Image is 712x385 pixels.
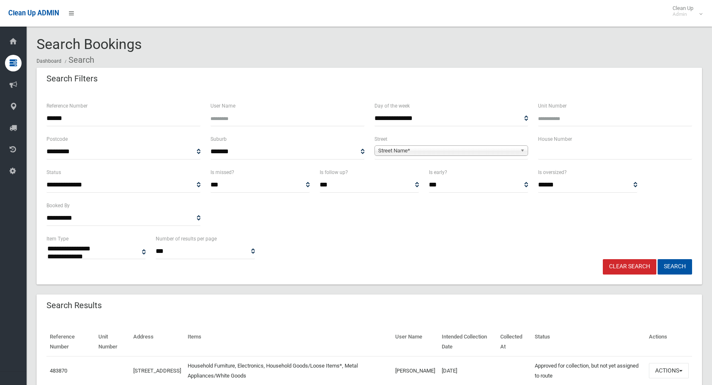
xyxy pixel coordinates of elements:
[538,168,567,177] label: Is oversized?
[37,71,108,87] header: Search Filters
[392,356,438,385] td: [PERSON_NAME]
[210,135,227,144] label: Suburb
[95,328,130,356] th: Unit Number
[658,259,692,275] button: Search
[210,101,235,110] label: User Name
[63,52,94,68] li: Search
[130,328,184,356] th: Address
[156,234,217,243] label: Number of results per page
[210,168,234,177] label: Is missed?
[320,168,348,177] label: Is follow up?
[497,328,531,356] th: Collected At
[438,356,497,385] td: [DATE]
[8,9,59,17] span: Clean Up ADMIN
[378,146,517,156] span: Street Name*
[184,328,392,356] th: Items
[646,328,692,356] th: Actions
[50,368,67,374] a: 483870
[37,297,112,314] header: Search Results
[46,201,70,210] label: Booked By
[46,101,88,110] label: Reference Number
[37,36,142,52] span: Search Bookings
[46,135,68,144] label: Postcode
[374,101,410,110] label: Day of the week
[673,11,693,17] small: Admin
[392,328,438,356] th: User Name
[538,101,567,110] label: Unit Number
[133,368,181,374] a: [STREET_ADDRESS]
[649,363,689,378] button: Actions
[46,328,95,356] th: Reference Number
[531,328,646,356] th: Status
[46,168,61,177] label: Status
[37,58,61,64] a: Dashboard
[531,356,646,385] td: Approved for collection, but not yet assigned to route
[184,356,392,385] td: Household Furniture, Electronics, Household Goods/Loose Items*, Metal Appliances/White Goods
[374,135,387,144] label: Street
[429,168,447,177] label: Is early?
[538,135,572,144] label: House Number
[46,234,69,243] label: Item Type
[668,5,702,17] span: Clean Up
[438,328,497,356] th: Intended Collection Date
[603,259,656,275] a: Clear Search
